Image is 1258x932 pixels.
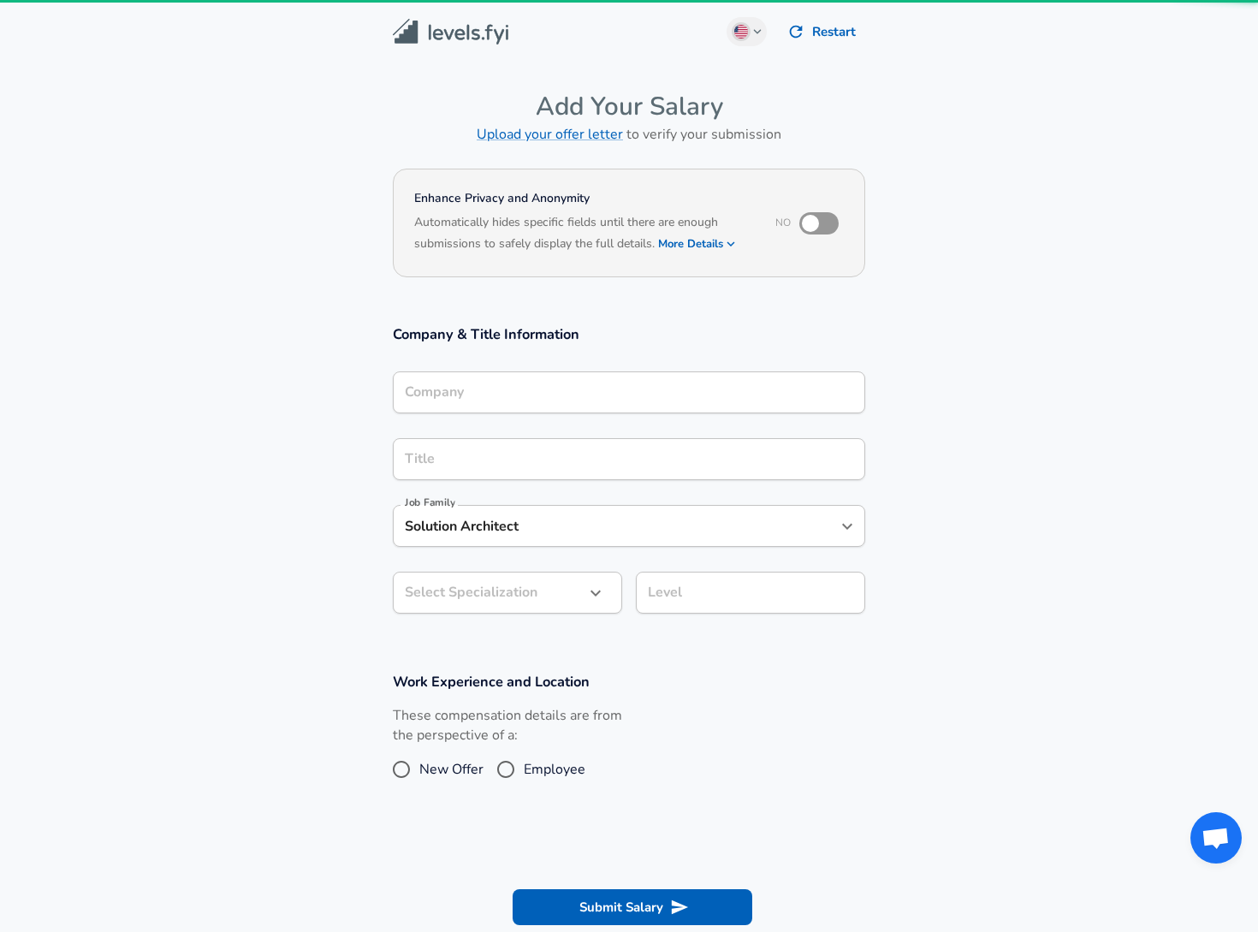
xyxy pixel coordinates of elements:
button: Restart [780,14,865,50]
img: English (US) [734,25,748,39]
label: These compensation details are from the perspective of a: [393,706,622,745]
button: English (US) [727,17,768,46]
input: Google [401,379,857,406]
h3: Company & Title Information [393,324,865,344]
input: Software Engineer [401,513,832,539]
button: Open [835,514,859,538]
h6: to verify your submission [393,122,865,146]
h6: Automatically hides specific fields until there are enough submissions to safely display the full... [414,213,752,256]
input: L3 [644,579,857,606]
input: Software Engineer [401,446,857,472]
button: Submit Salary [513,889,752,925]
button: More Details [658,232,737,256]
a: Upload your offer letter [477,125,623,144]
h4: Add Your Salary [393,91,865,122]
label: Job Family [405,497,455,508]
span: No [775,216,791,229]
span: Employee [524,759,585,780]
h4: Enhance Privacy and Anonymity [414,190,752,207]
h3: Work Experience and Location [393,672,865,692]
img: Levels.fyi [393,19,508,45]
span: New Offer [419,759,484,780]
div: Open chat [1190,812,1242,864]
